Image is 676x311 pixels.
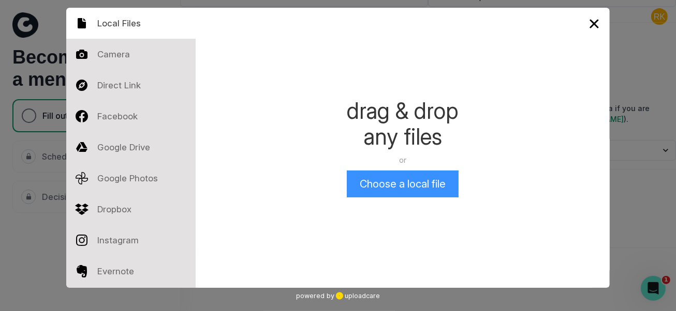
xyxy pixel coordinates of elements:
div: Instagram [66,225,196,256]
div: Dropbox [66,194,196,225]
div: Evernote [66,256,196,287]
div: drag & drop any files [347,98,459,150]
div: or [347,155,459,165]
div: powered by [296,288,380,303]
div: Direct Link [66,70,196,101]
div: Facebook [66,101,196,132]
div: Google Drive [66,132,196,163]
button: Choose a local file [347,170,459,197]
div: Local Files [66,8,196,39]
button: Close [579,8,610,39]
div: Camera [66,39,196,70]
div: Google Photos [66,163,196,194]
a: uploadcare [334,292,380,300]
